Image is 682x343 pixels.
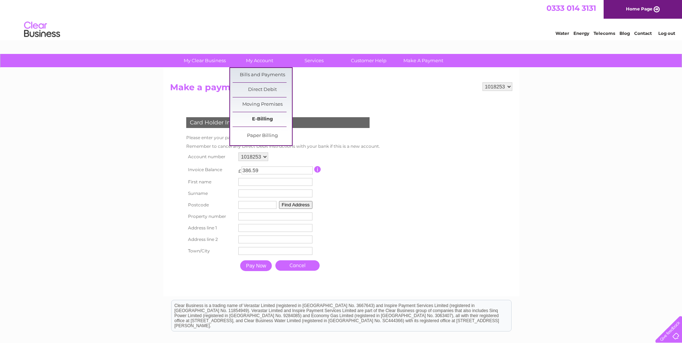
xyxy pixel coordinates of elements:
a: Bills and Payments [233,68,292,82]
a: Moving Premises [233,97,292,112]
th: Property number [184,211,237,222]
a: 0333 014 3131 [546,4,596,13]
input: Pay Now [240,260,272,271]
img: logo.png [24,19,60,41]
th: Address line 2 [184,234,237,245]
a: Services [284,54,344,67]
a: Contact [634,31,652,36]
td: £ [238,165,241,174]
a: My Clear Business [175,54,234,67]
a: Cancel [275,260,320,271]
th: First name [184,176,237,188]
div: Clear Business is a trading name of Verastar Limited (registered in [GEOGRAPHIC_DATA] No. 3667643... [171,4,511,35]
th: Address line 1 [184,222,237,234]
th: Account number [184,151,237,163]
a: Water [555,31,569,36]
a: Energy [573,31,589,36]
th: Town/City [184,245,237,257]
a: Make A Payment [394,54,453,67]
a: Telecoms [594,31,615,36]
input: Information [314,166,321,173]
td: Remember to cancel any Direct Debit instructions with your bank if this is a new account. [184,142,382,151]
h2: Make a payment [170,82,512,96]
th: Postcode [184,199,237,211]
td: Please enter your payment card details below. [184,133,382,142]
a: Direct Debit [233,83,292,97]
a: Blog [619,31,630,36]
button: Find Address [279,201,313,209]
th: Invoice Balance [184,163,237,176]
th: Surname [184,188,237,199]
a: E-Billing [233,112,292,127]
a: My Account [230,54,289,67]
a: Log out [658,31,675,36]
a: Customer Help [339,54,398,67]
a: Paper Billing [233,129,292,143]
div: Card Holder Information [186,117,370,128]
